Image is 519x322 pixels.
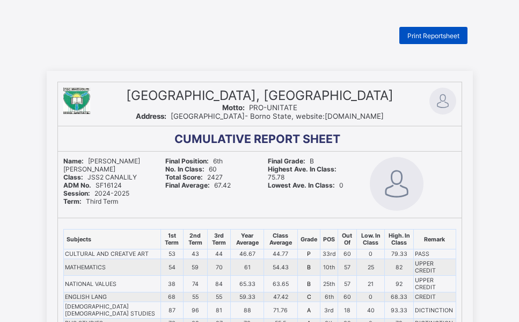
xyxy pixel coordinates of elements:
td: C [298,292,320,302]
td: 84 [207,276,231,292]
td: 25th [320,276,338,292]
td: UPPER CREDIT [414,259,456,276]
td: B [298,276,320,292]
b: Final Position: [165,157,209,165]
span: [PERSON_NAME] [PERSON_NAME] [63,157,140,173]
td: 93.33 [385,302,414,319]
b: Session: [63,189,90,197]
td: 53 [160,249,184,259]
th: 2nd Term [184,230,208,249]
td: 54 [160,259,184,276]
b: Highest Ave. In Class: [268,165,337,173]
span: B [268,157,314,165]
td: 71.76 [264,302,297,319]
td: CREDIT [414,292,456,302]
td: ENGLISH LANG [63,292,160,302]
td: P [298,249,320,259]
th: 1st Term [160,230,184,249]
td: DICTINCTION [414,302,456,319]
td: B [298,259,320,276]
td: 6th [320,292,338,302]
td: PASS [414,249,456,259]
td: 40 [356,302,385,319]
td: 70 [207,259,231,276]
b: CUMULATIVE REPORT SHEET [174,132,340,146]
td: 63.65 [264,276,297,292]
b: Total Score: [165,173,203,181]
th: Subjects [63,230,160,249]
span: 75.78 [268,165,341,181]
td: 68.33 [385,292,414,302]
th: Remark [414,230,456,249]
th: Grade [298,230,320,249]
td: 55 [207,292,231,302]
td: 60 [338,249,357,259]
td: 79.33 [385,249,414,259]
b: Class: [63,173,83,181]
td: 54.43 [264,259,297,276]
th: High. In Class [385,230,414,249]
td: 0 [356,292,385,302]
td: 47.42 [264,292,297,302]
td: 33rd [320,249,338,259]
th: Low. In Class [356,230,385,249]
th: 3rd Term [207,230,231,249]
span: 2427 [165,173,223,181]
th: POS [320,230,338,249]
span: 0 [268,181,343,189]
span: [GEOGRAPHIC_DATA], [GEOGRAPHIC_DATA] [126,88,393,103]
td: 87 [160,302,184,319]
span: PRO-UNITATE [222,103,297,112]
b: ADM No. [63,181,91,189]
span: 67.42 [165,181,231,189]
td: 65.33 [231,276,264,292]
th: Year Average [231,230,264,249]
span: Third Term [63,197,118,205]
td: 57 [338,259,357,276]
td: A [298,302,320,319]
span: [GEOGRAPHIC_DATA]- Borno State, website:[DOMAIN_NAME] [136,112,384,120]
td: 38 [160,276,184,292]
span: 60 [165,165,217,173]
td: 18 [338,302,357,319]
b: Motto: [222,103,245,112]
td: 88 [231,302,264,319]
th: Out Of [338,230,357,249]
span: Print Reportsheet [407,32,459,40]
td: 21 [356,276,385,292]
td: 96 [184,302,208,319]
td: 59 [184,259,208,276]
td: 43 [184,249,208,259]
td: 55 [184,292,208,302]
b: Name: [63,157,84,165]
td: [DEMOGRAPHIC_DATA] [DEMOGRAPHIC_DATA] STUDIES [63,302,160,319]
td: UPPER CREDIT [414,276,456,292]
td: MATHEMATICS [63,259,160,276]
span: 6th [165,157,223,165]
td: 81 [207,302,231,319]
b: Final Average: [165,181,210,189]
td: 44.77 [264,249,297,259]
td: 10th [320,259,338,276]
td: 59.33 [231,292,264,302]
span: JSS2 CANALILY [63,173,137,181]
td: 3rd [320,302,338,319]
td: 68 [160,292,184,302]
td: 46.67 [231,249,264,259]
td: 25 [356,259,385,276]
td: 44 [207,249,231,259]
td: CULTURAL AND CREATVE ART [63,249,160,259]
td: 74 [184,276,208,292]
td: 60 [338,292,357,302]
td: NATIONAL VALUES [63,276,160,292]
td: 0 [356,249,385,259]
span: SF16124 [63,181,122,189]
b: Lowest Ave. In Class: [268,181,335,189]
b: Term: [63,197,82,205]
th: Class Average [264,230,297,249]
b: Address: [136,112,166,120]
td: 92 [385,276,414,292]
td: 61 [231,259,264,276]
td: 82 [385,259,414,276]
span: 2024-2025 [63,189,129,197]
